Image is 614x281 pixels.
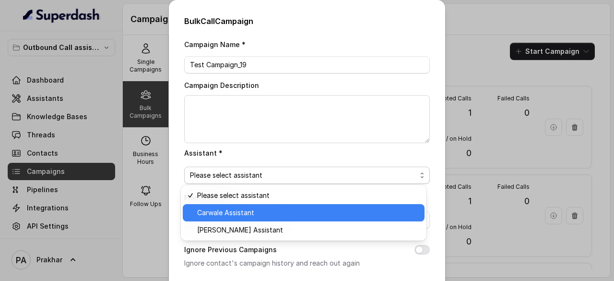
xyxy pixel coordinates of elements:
button: Please select assistant [184,167,430,184]
span: Please select assistant [197,190,419,201]
div: Please select assistant [181,185,426,241]
span: Please select assistant [190,170,416,181]
span: [PERSON_NAME] Assistant [197,224,419,236]
span: Carwale Assistant [197,207,419,219]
